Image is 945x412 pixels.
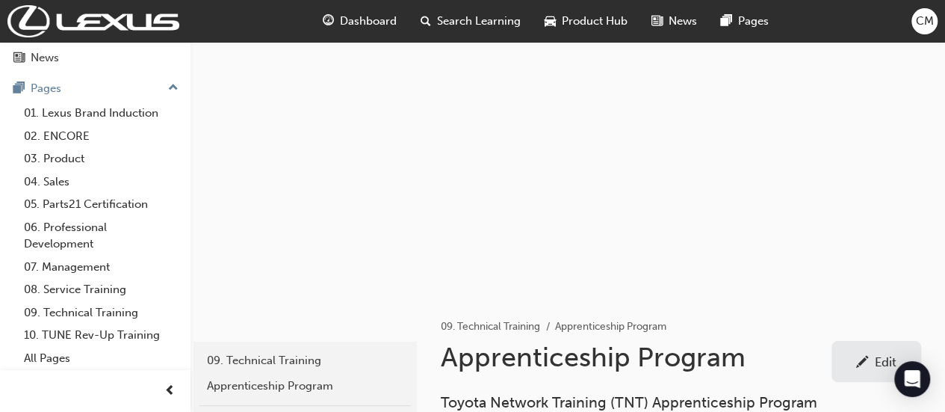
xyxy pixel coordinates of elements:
a: 08. Service Training [18,278,185,301]
a: 01. Lexus Brand Induction [18,102,185,125]
span: Search Learning [437,13,521,30]
span: Toyota Network Training (TNT) Apprenticeship Program [441,394,817,411]
div: 09. Technical Training [207,352,403,369]
span: prev-icon [164,382,176,401]
span: Dashboard [340,13,397,30]
a: 02. ENCORE [18,125,185,148]
a: news-iconNews [639,6,709,37]
span: car-icon [545,12,556,31]
a: 09. Technical Training [199,348,411,374]
a: Edit [831,341,921,382]
span: news-icon [651,12,663,31]
button: Pages [6,75,185,102]
a: search-iconSearch Learning [409,6,533,37]
a: guage-iconDashboard [311,6,409,37]
h1: Apprenticeship Program [441,341,831,374]
div: Pages [31,80,61,97]
a: 09. Technical Training [18,301,185,325]
span: up-icon [168,79,179,98]
span: Product Hub [562,13,628,30]
a: car-iconProduct Hub [533,6,639,37]
img: Trak [7,5,179,37]
div: Open Intercom Messenger [894,361,930,397]
span: CM [916,13,934,30]
span: Pages [738,13,769,30]
button: CM [911,8,938,34]
li: Apprenticeship Program [555,319,666,336]
span: pages-icon [721,12,732,31]
span: pencil-icon [856,356,869,371]
span: News [669,13,697,30]
a: 06. Professional Development [18,216,185,256]
a: All Pages [18,347,185,370]
a: 10. TUNE Rev-Up Training [18,324,185,347]
a: 09. Technical Training [441,320,540,333]
span: guage-icon [323,12,334,31]
div: Apprenticeship Program [207,378,403,395]
span: pages-icon [13,82,25,96]
a: pages-iconPages [709,6,781,37]
div: News [31,49,59,67]
a: 04. Sales [18,170,185,194]
a: News [6,44,185,72]
div: Edit [875,354,896,369]
span: news-icon [13,52,25,65]
a: 07. Management [18,256,185,279]
a: 05. Parts21 Certification [18,193,185,216]
a: 03. Product [18,147,185,170]
span: search-icon [421,12,431,31]
a: Apprenticeship Program [199,373,411,399]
